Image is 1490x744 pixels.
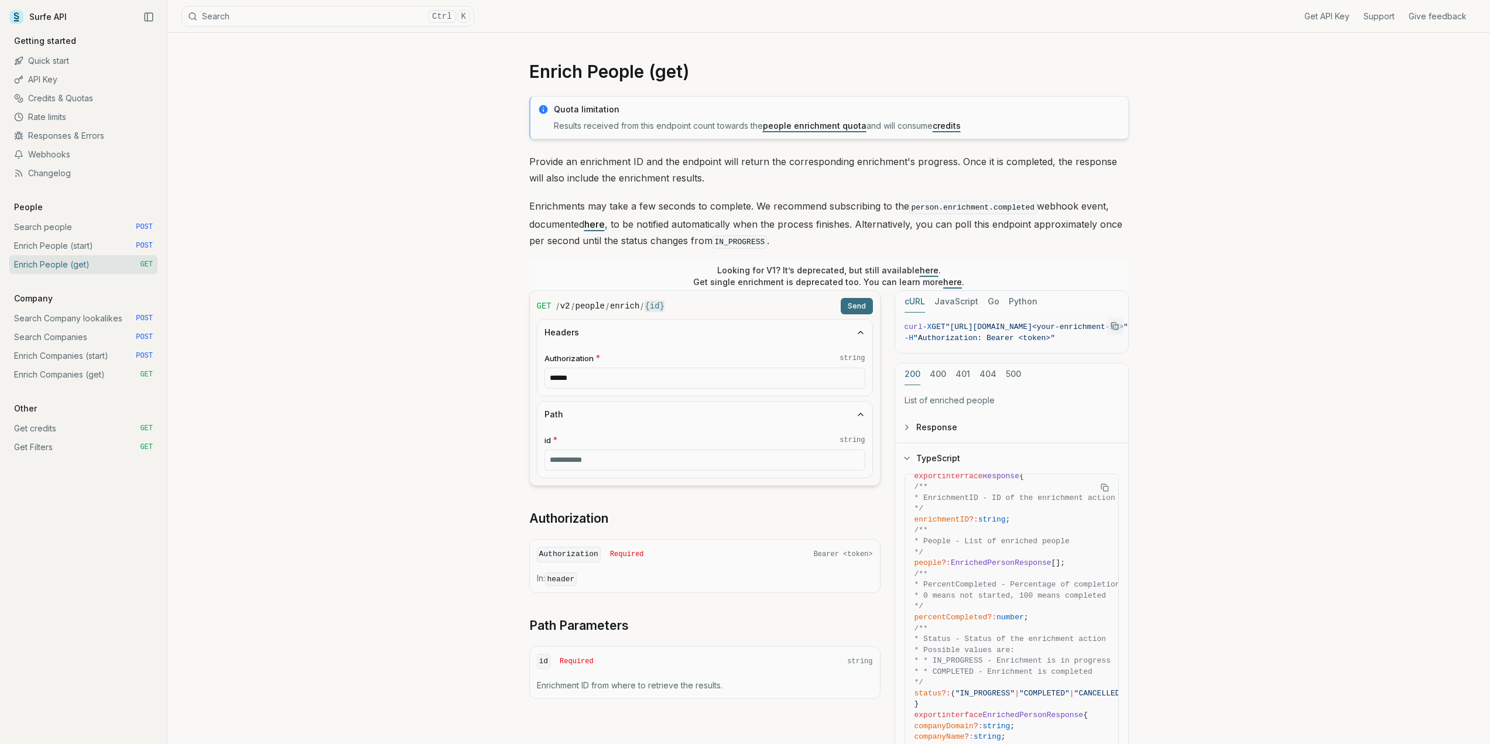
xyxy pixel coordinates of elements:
a: Enrich Companies (get) GET [9,365,157,384]
p: List of enriched people [905,395,1119,406]
span: "IN_PROGRESS" [955,689,1015,698]
span: status [914,689,942,698]
p: Company [9,293,57,304]
span: EnrichedPersonResponse [951,558,1051,567]
a: Enrich People (get) GET [9,255,157,274]
span: export [914,472,942,481]
span: percentCompleted [914,613,988,622]
code: header [545,572,577,586]
span: GET [537,300,552,312]
span: ?: [974,722,983,731]
span: ; [1001,732,1006,741]
a: here [943,277,962,287]
a: Surfe API [9,8,67,26]
button: Python [1009,291,1037,313]
span: "COMPLETED" [1019,689,1070,698]
a: Webhooks [9,145,157,164]
span: * * COMPLETED - Enrichment is completed [914,667,1092,676]
span: "CANCELLED" [1074,689,1125,698]
span: ?: [941,689,951,698]
span: id [544,435,551,446]
span: number [996,613,1024,622]
button: Go [988,291,999,313]
span: Response [983,472,1019,481]
span: companyDomain [914,722,974,731]
button: 401 [955,364,970,385]
span: { [1019,472,1024,481]
button: cURL [905,291,925,313]
span: ; [1024,613,1029,622]
a: Get credits GET [9,419,157,438]
span: ?: [987,613,996,622]
span: / [556,300,559,312]
button: SearchCtrlK [181,6,474,27]
span: ?: [941,558,951,567]
span: -X [923,323,932,331]
span: string [974,732,1001,741]
span: | [1070,689,1074,698]
span: POST [136,332,153,342]
span: * 0 means not started, 100 means completed [914,591,1107,600]
a: Search Company lookalikes POST [9,309,157,328]
p: Quota limitation [554,104,1121,115]
p: Enrichments may take a few seconds to complete. We recommend subscribing to the webhook event, do... [529,198,1129,251]
span: companyName [914,732,965,741]
span: string [847,657,872,666]
span: []; [1051,558,1065,567]
code: {id} [645,300,664,312]
a: Changelog [9,164,157,183]
a: Give feedback [1409,11,1467,22]
a: Rate limits [9,108,157,126]
button: Collapse Sidebar [140,8,157,26]
a: Path Parameters [529,618,629,634]
span: * PercentCompleted - Percentage of completion of the enrichment action [914,580,1234,589]
code: enrich [610,300,639,312]
span: -H [905,334,914,342]
a: Authorization [529,510,608,527]
span: GET [140,424,153,433]
span: * * IN_PROGRESS - Enrichment is in progress [914,656,1111,665]
button: Headers [537,320,872,345]
span: Required [560,657,594,666]
button: Path [537,402,872,427]
code: IN_PROGRESS [713,235,768,249]
span: POST [136,222,153,232]
span: Required [610,550,644,559]
span: / [606,300,609,312]
a: Support [1364,11,1395,22]
span: GET [140,443,153,452]
span: ; [1010,722,1015,731]
span: interface [941,472,982,481]
span: | [1015,689,1019,698]
a: Enrich Companies (start) POST [9,347,157,365]
button: 200 [905,364,920,385]
span: ( [951,689,955,698]
code: people [576,300,605,312]
a: Responses & Errors [9,126,157,145]
span: EnrichedPersonResponse [983,711,1084,719]
a: API Key [9,70,157,89]
button: Copy Text [1106,317,1124,335]
span: POST [136,314,153,323]
span: ?: [964,732,974,741]
span: POST [136,351,153,361]
p: Other [9,403,42,414]
span: { [1083,711,1088,719]
h1: Enrich People (get) [529,61,1129,82]
button: 400 [930,364,946,385]
button: 500 [1006,364,1021,385]
span: } [914,700,919,708]
span: * People - List of enriched people [914,537,1070,546]
code: v2 [560,300,570,312]
a: credits [933,121,961,131]
span: "[URL][DOMAIN_NAME]<your-enrichment-id>" [946,323,1128,331]
a: people enrichment quota [763,121,866,131]
a: here [920,265,938,275]
span: / [571,300,574,312]
span: / [640,300,643,312]
span: "Authorization: Bearer <token>" [913,334,1055,342]
code: string [840,354,865,363]
code: person.enrichment.completed [909,201,1037,214]
span: enrichmentID [914,515,970,524]
button: TypeScript [895,443,1128,474]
